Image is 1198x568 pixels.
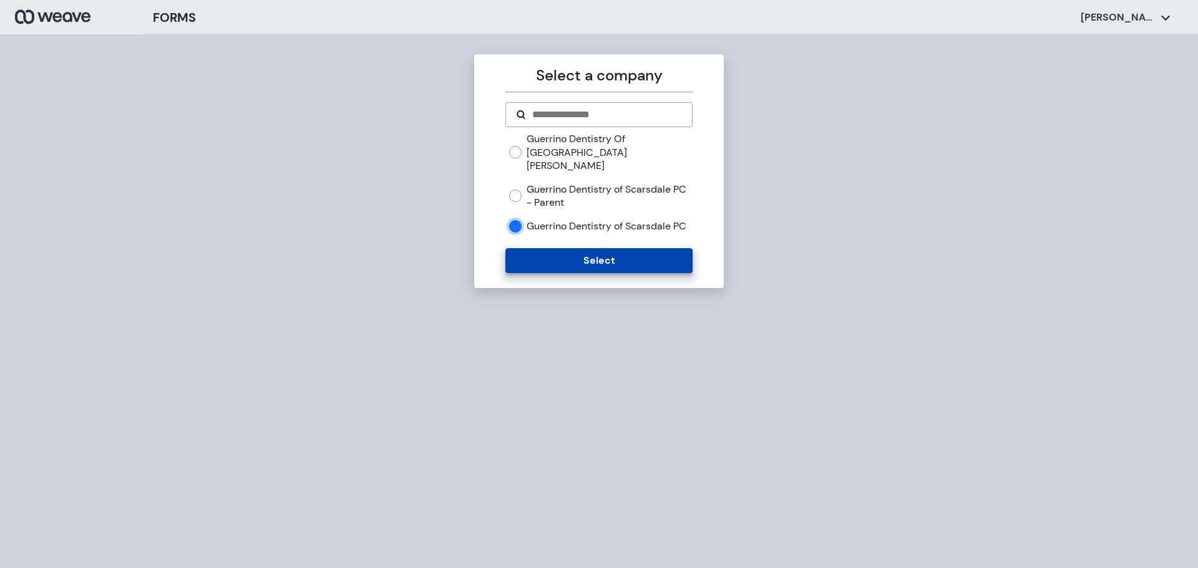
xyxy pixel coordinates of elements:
label: Guerrino Dentistry of Scarsdale PC [527,219,686,233]
input: Search [531,107,681,122]
p: [PERSON_NAME] [1081,11,1156,24]
p: Select a company [505,64,692,87]
button: Select [505,248,692,273]
label: Guerrino Dentistry of Scarsdale PC - Parent [527,183,692,209]
h3: FORMS [153,8,196,27]
label: Guerrino Dentistry Of [GEOGRAPHIC_DATA][PERSON_NAME] [527,132,692,173]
